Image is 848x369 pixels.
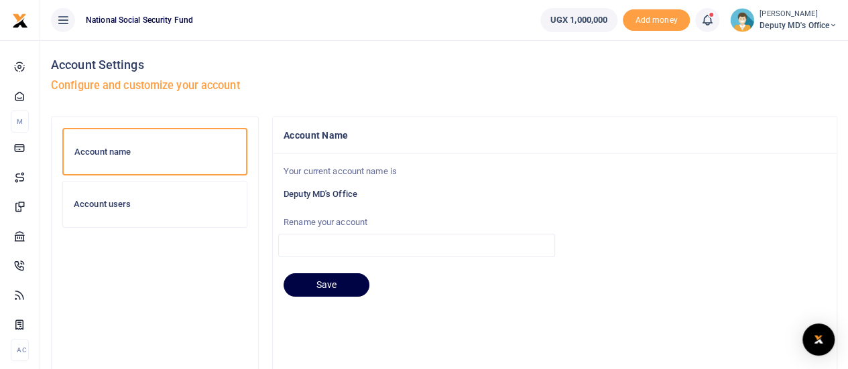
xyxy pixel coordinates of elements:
div: Open Intercom Messenger [802,323,835,356]
h6: Account users [74,199,236,210]
span: National Social Security Fund [80,14,198,26]
h6: Account name [74,147,235,157]
h4: Account Name [284,128,826,143]
img: profile-user [730,8,754,32]
button: Save [284,273,369,297]
h4: Account Settings [51,58,837,72]
p: Your current account name is [284,165,826,179]
a: logo-small logo-large logo-large [12,15,28,25]
li: M [11,110,29,133]
a: Add money [623,14,690,24]
img: logo-small [12,13,28,29]
a: profile-user [PERSON_NAME] Deputy MD's Office [730,8,837,32]
span: Add money [623,9,690,31]
a: UGX 1,000,000 [540,8,617,32]
a: Account users [62,181,247,228]
small: [PERSON_NAME] [760,9,837,20]
li: Wallet ballance [535,8,623,32]
a: Account name [62,128,247,176]
h5: Configure and customize your account [51,79,837,92]
label: Rename your account [278,216,555,229]
span: Deputy MD's Office [760,19,837,31]
li: Ac [11,339,29,361]
span: UGX 1,000,000 [550,13,607,27]
li: Toup your wallet [623,9,690,31]
h6: Deputy MD's Office [284,189,826,200]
